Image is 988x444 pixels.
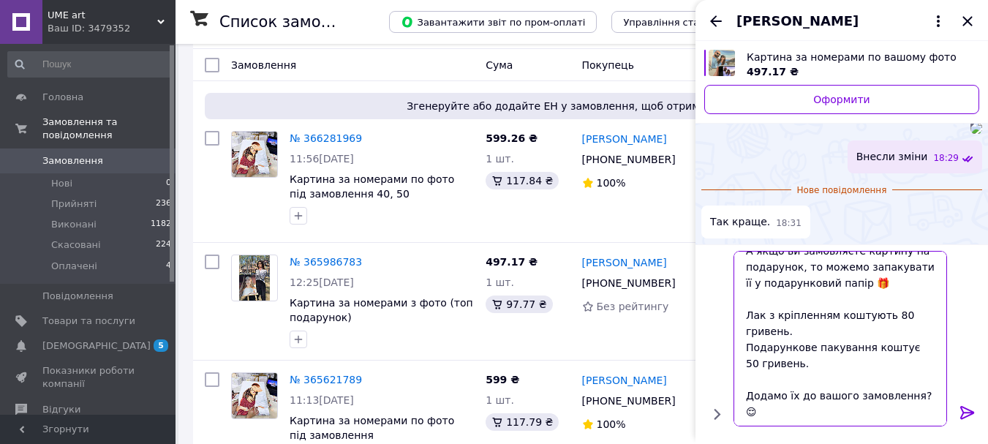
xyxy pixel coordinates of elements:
a: № 365621789 [290,374,362,385]
span: Cума [486,59,513,71]
span: UME art [48,9,157,22]
div: Ваш ID: 3479352 [48,22,176,35]
span: 1 шт. [486,153,514,165]
span: Управління статусами [623,17,735,28]
span: 12:25[DATE] [290,276,354,288]
span: Відгуки [42,403,80,416]
div: 117.79 ₴ [486,413,559,431]
button: Управління статусами [611,11,747,33]
span: 11:13[DATE] [290,394,354,406]
div: 97.77 ₴ [486,296,552,313]
a: Фото товару [231,372,278,419]
span: 1 шт. [486,394,514,406]
a: [PERSON_NAME] [582,132,667,146]
a: Переглянути товар [704,50,979,79]
button: [PERSON_NAME] [736,12,947,31]
img: 0ef5a6e9-2328-4d59-b53b-1c6b14f84c40_w500_h500 [970,122,982,134]
span: 236 [156,197,171,211]
span: Картина за номерами по вашому фото [747,50,968,64]
span: Повідомлення [42,290,113,303]
span: 1 шт. [486,276,514,288]
span: 0 [166,177,171,190]
div: [PHONE_NUMBER] [579,391,679,411]
span: Покупець [582,59,634,71]
a: Картина за номерами по фото під замовлення [290,415,454,441]
a: Картина за номерами з фото (топ подарунок) [290,297,473,323]
a: № 365986783 [290,256,362,268]
a: [PERSON_NAME] [582,255,667,270]
span: Внесли зміни [856,149,928,165]
a: Картина за номерами по фото під замовлення 40, 50 [290,173,454,200]
span: 5 [154,339,168,352]
a: Оформити [704,85,979,114]
a: [PERSON_NAME] [582,373,667,388]
span: 100% [597,418,626,430]
span: 18:29 12.10.2025 [933,152,959,165]
span: Показники роботи компанії [42,364,135,391]
span: Нові [51,177,72,190]
span: 100% [597,177,626,189]
span: Скасовані [51,238,101,252]
img: 2988730053_w640_h640_kartina-po-nomeram.jpg [709,50,735,76]
span: Без рейтингу [597,301,669,312]
div: [PHONE_NUMBER] [579,149,679,170]
span: 11:56[DATE] [290,153,354,165]
a: Фото товару [231,131,278,178]
span: Виконані [51,218,97,231]
span: Товари та послуги [42,315,135,328]
span: [PERSON_NAME] [736,12,859,31]
span: Завантажити звіт по пром-оплаті [401,15,585,29]
span: Замовлення [42,154,103,168]
textarea: Зробимо 🤗 Також можемо додати до вашого комплекту лак та кріплення, завдяки яким ви зможете покра... [734,251,947,426]
span: 497.17 ₴ [486,256,538,268]
span: 497.17 ₴ [747,66,799,78]
img: Фото товару [232,373,277,418]
button: Назад [707,12,725,30]
span: 599 ₴ [486,374,519,385]
span: Прийняті [51,197,97,211]
div: 117.84 ₴ [486,172,559,189]
img: Фото товару [239,255,270,301]
div: [PHONE_NUMBER] [579,273,679,293]
span: 4 [166,260,171,273]
span: Замовлення та повідомлення [42,116,176,142]
span: Оплачені [51,260,97,273]
input: Пошук [7,51,173,78]
button: Завантажити звіт по пром-оплаті [389,11,597,33]
a: Фото товару [231,255,278,301]
button: Закрити [959,12,976,30]
span: 224 [156,238,171,252]
span: Замовлення [231,59,296,71]
span: Так краще. [710,214,770,230]
a: № 366281969 [290,132,362,144]
h1: Список замовлень [219,13,368,31]
span: Згенеруйте або додайте ЕН у замовлення, щоб отримати оплату [211,99,956,113]
img: Фото товару [232,132,277,177]
span: 18:31 12.10.2025 [776,217,802,230]
span: Нове повідомлення [791,184,893,197]
span: 1182 [151,218,171,231]
span: 599.26 ₴ [486,132,538,144]
span: Головна [42,91,83,104]
span: [DEMOGRAPHIC_DATA] [42,339,151,353]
